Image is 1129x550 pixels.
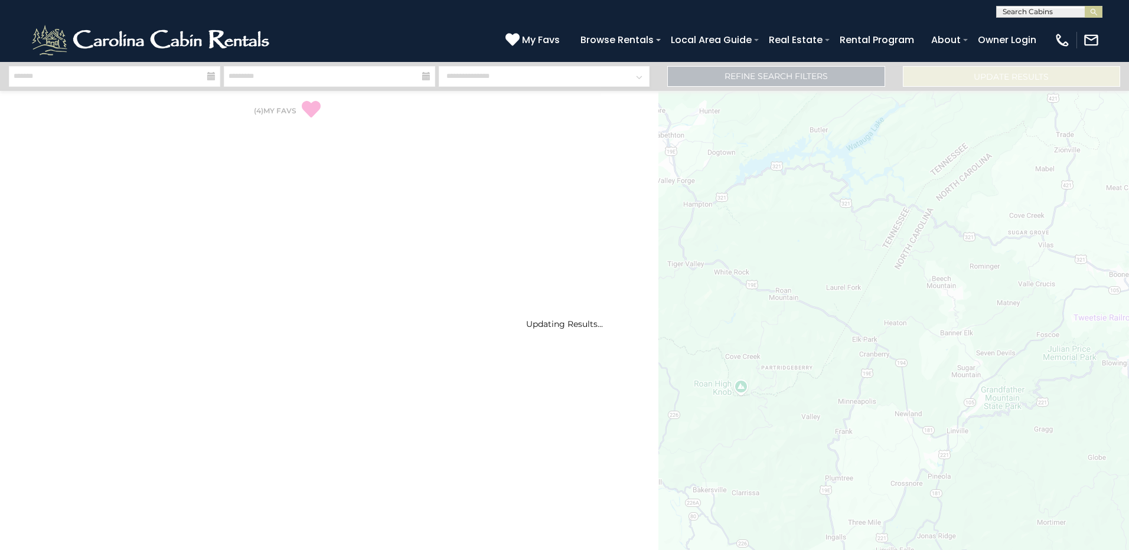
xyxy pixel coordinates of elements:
a: Browse Rentals [575,30,660,50]
a: Real Estate [763,30,828,50]
a: Owner Login [972,30,1042,50]
span: My Favs [522,32,560,47]
a: Local Area Guide [665,30,758,50]
a: Rental Program [834,30,920,50]
img: White-1-2.png [30,22,275,58]
img: mail-regular-white.png [1083,32,1099,48]
a: About [925,30,967,50]
img: phone-regular-white.png [1054,32,1071,48]
a: My Favs [505,32,563,48]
